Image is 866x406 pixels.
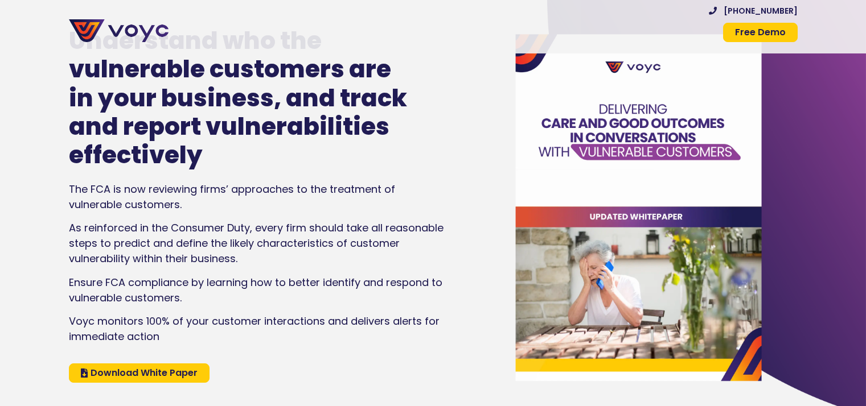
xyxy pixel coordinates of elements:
[69,19,169,42] img: voyc-full-logo
[735,28,786,37] span: Free Demo
[69,181,446,212] p: The FCA is now reviewing firms’ approaches to the treatment of vulnerable customers.
[69,363,210,383] a: Download White Paper
[709,7,798,15] a: [PHONE_NUMBER]
[69,275,446,305] p: Ensure FCA compliance by learning how to better identify and respond to vulnerable customers.
[69,27,412,170] h1: Understand who the vulnerable customers are in your business, and track and report vulnerabilitie...
[723,23,798,42] a: Free Demo
[91,368,198,378] span: Download White Paper
[724,7,798,15] span: [PHONE_NUMBER]
[69,220,446,266] p: As reinforced in the Consumer Duty, every firm should take all reasonable steps to predict and de...
[69,313,446,344] p: Voyc monitors 100% of your customer interactions and delivers alerts for immediate action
